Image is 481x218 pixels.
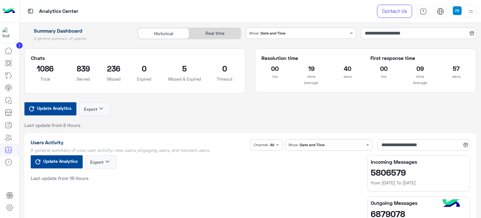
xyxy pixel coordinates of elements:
[377,5,412,18] a: Contact Us
[130,76,159,82] p: Expired
[270,142,274,147] b: All
[138,28,189,39] div: Historical
[370,73,397,80] p: hrs
[69,76,98,82] p: Served
[107,76,121,82] p: Missed
[371,180,467,186] h6: from [DATE] To [DATE]
[35,104,73,112] span: Update Analytics
[453,6,462,15] img: userImage
[420,8,427,15] img: tab
[371,200,467,206] h5: Outgoing Messages
[168,63,201,73] h2: 5
[31,63,60,73] h2: 1086
[168,76,201,82] p: Missed & Expired
[370,63,397,73] h2: 00
[467,8,475,15] img: profile
[261,55,361,61] h5: Resolution time
[24,28,131,34] h1: Summary Dashboard
[3,5,15,18] img: Logo
[79,102,110,116] button: Exportkeyboard_arrow_down
[261,73,288,80] p: hrs
[39,7,78,16] p: Analytics Center
[210,63,239,73] h2: 0
[31,76,60,82] p: Total
[42,157,79,165] span: Update Analytics
[300,142,324,147] b: Date and Time
[31,139,248,146] h1: Users Activity
[298,73,325,80] p: mins
[3,27,14,39] img: 1403182699927242
[31,55,239,61] h5: Chats
[97,105,105,112] i: keyboard_arrow_down
[261,63,288,73] h2: 00
[370,80,470,86] p: Average
[24,102,76,115] button: Update Analytics
[261,80,361,86] p: Average
[371,167,467,177] h2: 5806579
[371,159,467,165] h5: Incoming Messages
[406,73,433,80] p: mins
[69,63,98,73] h2: 839
[210,76,239,82] p: Timeout
[85,155,116,169] button: Exportkeyboard_arrow_down
[107,63,121,73] h2: 236
[370,55,470,61] h5: First response time
[298,63,325,73] h2: 19
[31,148,248,153] h5: A general summary of your user activity: new users, engaging users, and blocked users.
[261,31,285,35] b: Date and Time
[24,36,131,41] h5: A general summary of agents
[437,8,444,15] img: tab
[130,63,159,73] h2: 0
[334,73,361,80] p: secs
[443,63,470,73] h2: 57
[334,63,361,73] h2: 40
[104,158,111,165] i: keyboard_arrow_down
[31,175,89,181] span: Last update from 16 Hours
[443,73,470,80] p: secs
[27,7,34,15] img: tab
[406,63,433,73] h2: 09
[189,28,240,39] div: Real time
[24,122,80,128] span: Last update from 8 Hours
[440,193,462,215] img: hulul-logo.png
[31,155,83,168] button: Update Analytics
[417,5,429,18] a: tab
